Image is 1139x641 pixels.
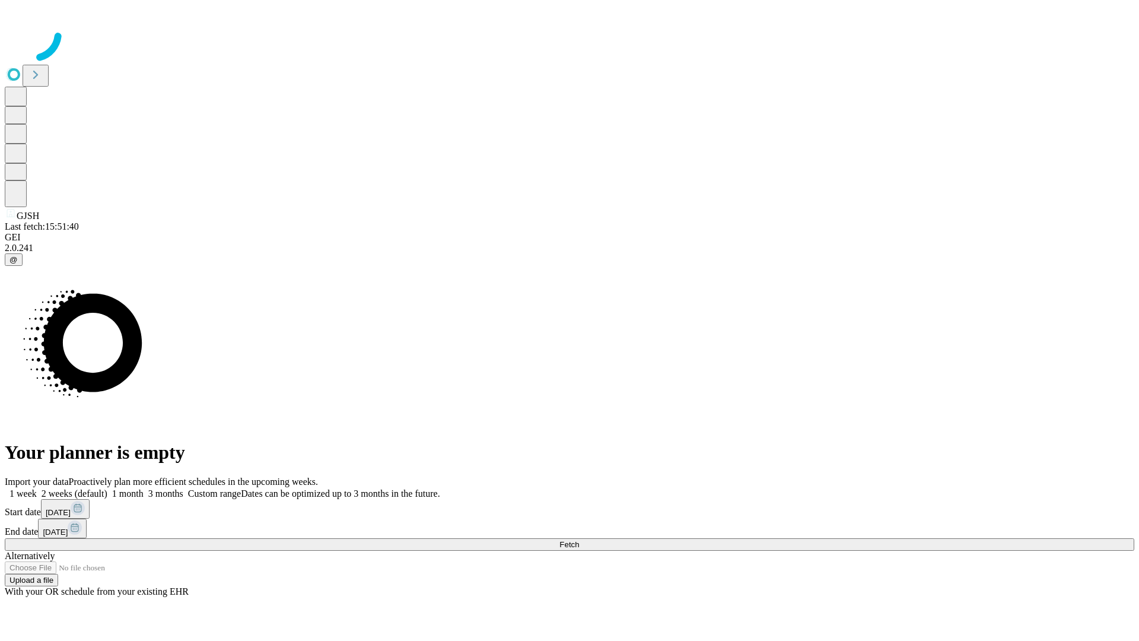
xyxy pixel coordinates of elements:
[148,488,183,499] span: 3 months
[46,508,71,517] span: [DATE]
[5,538,1134,551] button: Fetch
[5,499,1134,519] div: Start date
[188,488,241,499] span: Custom range
[5,551,55,561] span: Alternatively
[42,488,107,499] span: 2 weeks (default)
[5,574,58,586] button: Upload a file
[41,499,90,519] button: [DATE]
[241,488,440,499] span: Dates can be optimized up to 3 months in the future.
[5,477,69,487] span: Import your data
[5,253,23,266] button: @
[5,519,1134,538] div: End date
[5,221,79,231] span: Last fetch: 15:51:40
[9,488,37,499] span: 1 week
[9,255,18,264] span: @
[5,442,1134,464] h1: Your planner is empty
[559,540,579,549] span: Fetch
[5,232,1134,243] div: GEI
[5,243,1134,253] div: 2.0.241
[69,477,318,487] span: Proactively plan more efficient schedules in the upcoming weeks.
[17,211,39,221] span: GJSH
[43,528,68,537] span: [DATE]
[38,519,87,538] button: [DATE]
[112,488,144,499] span: 1 month
[5,586,189,596] span: With your OR schedule from your existing EHR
